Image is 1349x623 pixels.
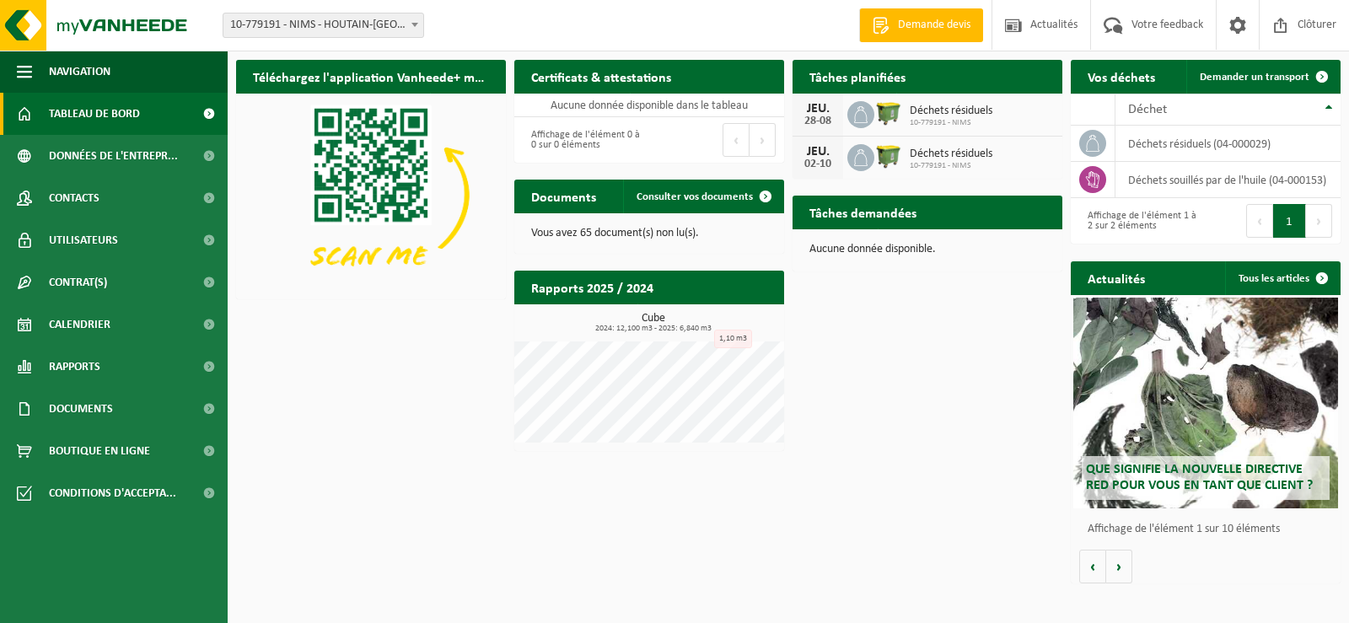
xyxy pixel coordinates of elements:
span: Navigation [49,51,110,93]
img: WB-1100-HPE-GN-50 [874,142,903,170]
span: Calendrier [49,303,110,346]
button: Volgende [1106,550,1132,583]
td: déchets souillés par de l'huile (04-000153) [1115,162,1341,198]
h2: Tâches demandées [793,196,933,228]
img: Download de VHEPlus App [236,94,506,296]
button: Previous [1246,204,1273,238]
div: 28-08 [801,115,835,127]
button: Next [1306,204,1332,238]
span: Demander un transport [1200,72,1309,83]
div: Affichage de l'élément 1 à 2 sur 2 éléments [1079,202,1197,239]
span: Demande devis [894,17,975,34]
span: Que signifie la nouvelle directive RED pour vous en tant que client ? [1086,463,1313,492]
p: Aucune donnée disponible. [809,244,1045,255]
span: Documents [49,388,113,430]
p: Vous avez 65 document(s) non lu(s). [531,228,767,239]
span: Déchets résiduels [910,105,992,118]
span: Utilisateurs [49,219,118,261]
div: 02-10 [801,158,835,170]
span: Contrat(s) [49,261,107,303]
span: 10-779191 - NIMS - HOUTAIN-LE-VAL [223,13,423,37]
div: JEU. [801,145,835,158]
span: Conditions d'accepta... [49,472,176,514]
div: JEU. [801,102,835,115]
div: Affichage de l'élément 0 à 0 sur 0 éléments [523,121,641,158]
span: Rapports [49,346,100,388]
a: Consulter vos documents [623,180,782,213]
p: Affichage de l'élément 1 sur 10 éléments [1088,524,1332,535]
button: Vorige [1079,550,1106,583]
span: Contacts [49,177,99,219]
div: 1,10 m3 [714,330,752,348]
span: Consulter vos documents [637,191,753,202]
span: 10-779191 - NIMS - HOUTAIN-LE-VAL [223,13,424,38]
h2: Certificats & attestations [514,60,688,93]
span: Tableau de bord [49,93,140,135]
span: Données de l'entrepr... [49,135,178,177]
h2: Rapports 2025 / 2024 [514,271,670,303]
a: Demander un transport [1186,60,1339,94]
h2: Téléchargez l'application Vanheede+ maintenant! [236,60,506,93]
h2: Documents [514,180,613,212]
span: Boutique en ligne [49,430,150,472]
h3: Cube [523,313,784,333]
a: Consulter les rapports [637,303,782,337]
h2: Vos déchets [1071,60,1172,93]
button: Next [750,123,776,157]
span: 2024: 12,100 m3 - 2025: 6,840 m3 [523,325,784,333]
td: déchets résiduels (04-000029) [1115,126,1341,162]
button: Previous [723,123,750,157]
h2: Actualités [1071,261,1162,294]
a: Que signifie la nouvelle directive RED pour vous en tant que client ? [1073,298,1338,508]
img: WB-1100-HPE-GN-50 [874,99,903,127]
a: Demande devis [859,8,983,42]
span: Déchet [1128,103,1167,116]
span: 10-779191 - NIMS [910,118,992,128]
h2: Tâches planifiées [793,60,922,93]
span: Déchets résiduels [910,148,992,161]
td: Aucune donnée disponible dans le tableau [514,94,784,117]
span: 10-779191 - NIMS [910,161,992,171]
button: 1 [1273,204,1306,238]
a: Tous les articles [1225,261,1339,295]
